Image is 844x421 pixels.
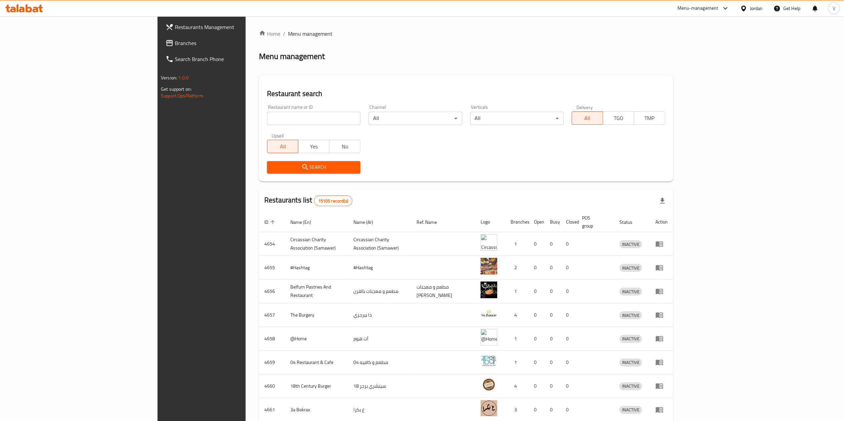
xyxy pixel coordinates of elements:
td: مطعم و معجنات بالفرن [348,280,411,303]
button: Yes [298,140,329,153]
label: Delivery [576,105,593,109]
td: 04 Restaurant & Cafe [285,351,348,374]
button: No [329,140,360,153]
div: Menu [655,335,668,343]
div: All [470,112,564,125]
div: Menu [655,382,668,390]
td: 18th Century Burger [285,374,348,398]
span: INACTIVE [619,288,642,296]
span: Version: [161,73,177,82]
input: Search for restaurant name or ID.. [267,112,360,125]
td: 0 [529,280,545,303]
div: Menu-management [677,4,719,12]
img: @Home [481,329,497,346]
td: 0 [545,327,561,351]
td: 4 [505,303,529,327]
td: 1 [505,280,529,303]
td: #Hashtag [348,256,411,280]
img: 18th Century Burger [481,376,497,393]
td: 2 [505,256,529,280]
td: 0 [529,232,545,256]
img: #Hashtag [481,258,497,275]
a: Support.OpsPlatform [161,91,203,100]
td: ​Circassian ​Charity ​Association​ (Samawer) [285,232,348,256]
a: Restaurants Management [160,19,298,35]
button: TMP [634,111,665,125]
td: 1 [505,351,529,374]
td: ذا بيرجري [348,303,411,327]
div: INACTIVE [619,311,642,319]
td: 0 [561,374,577,398]
span: INACTIVE [619,312,642,319]
td: 0 [545,351,561,374]
h2: Restaurants list [264,195,352,206]
div: Export file [654,193,670,209]
div: Menu [655,311,668,319]
td: 0 [529,327,545,351]
div: INACTIVE [619,382,642,390]
td: The Burgery [285,303,348,327]
td: 0 [561,280,577,303]
div: Menu [655,406,668,414]
nav: breadcrumb [259,30,673,38]
td: 1 [505,232,529,256]
span: INACTIVE [619,382,642,390]
span: POS group [582,214,606,230]
div: Jordan [750,5,763,12]
button: Search [267,161,360,173]
span: No [332,142,358,151]
th: Closed [561,212,577,232]
td: 1 [505,327,529,351]
span: INACTIVE [619,359,642,366]
span: INACTIVE [619,241,642,248]
div: INACTIVE [619,240,642,248]
span: All [270,142,296,151]
td: 18 سينشري برجر [348,374,411,398]
td: 0 [545,280,561,303]
span: Name (En) [290,218,320,226]
button: All [267,140,298,153]
img: Belfurn Pastries And Restaurant [481,282,497,298]
span: All [575,113,600,123]
span: Name (Ar) [353,218,382,226]
td: 0 [545,232,561,256]
span: Yes [301,142,327,151]
td: @Home [285,327,348,351]
td: ​Circassian ​Charity ​Association​ (Samawer) [348,232,411,256]
span: Branches [175,39,293,47]
a: Branches [160,35,298,51]
td: Belfurn Pastries And Restaurant [285,280,348,303]
button: TGO [603,111,634,125]
span: V [833,5,835,12]
span: 1.0.0 [178,73,189,82]
td: مطعم و كافيه 04 [348,351,411,374]
div: Menu [655,264,668,272]
span: Get support on: [161,85,192,93]
th: Action [650,212,673,232]
span: TMP [637,113,662,123]
td: 0 [561,256,577,280]
span: INACTIVE [619,406,642,414]
th: Branches [505,212,529,232]
td: 0 [545,303,561,327]
img: ​Circassian ​Charity ​Association​ (Samawer) [481,234,497,251]
td: 0 [561,303,577,327]
div: Total records count [314,195,352,206]
span: Search Branch Phone [175,55,293,63]
td: 0 [561,232,577,256]
span: Status [619,218,641,226]
td: 4 [505,374,529,398]
span: Search [272,163,355,171]
td: 0 [561,327,577,351]
span: ID [264,218,277,226]
div: Menu [655,240,668,248]
td: #Hashtag [285,256,348,280]
span: INACTIVE [619,264,642,272]
td: مطعم و معجنات [PERSON_NAME] [411,280,475,303]
img: The Burgery [481,305,497,322]
td: 0 [529,351,545,374]
th: Busy [545,212,561,232]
